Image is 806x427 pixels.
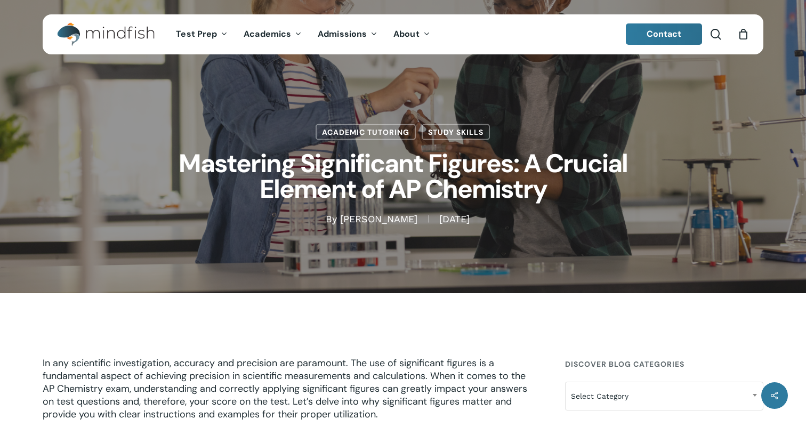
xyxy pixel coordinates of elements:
[168,30,236,39] a: Test Prep
[43,14,763,54] header: Main Menu
[647,28,682,39] span: Contact
[565,382,763,410] span: Select Category
[566,385,763,407] span: Select Category
[43,357,527,421] span: In any scientific investigation, accuracy and precision are paramount. The use of significant fig...
[565,355,763,374] h4: Discover Blog Categories
[136,140,670,213] h1: Mastering Significant Figures: A Crucial Element of AP Chemistry
[428,215,480,223] span: [DATE]
[310,30,385,39] a: Admissions
[318,28,367,39] span: Admissions
[326,215,337,223] span: By
[626,23,703,45] a: Contact
[393,28,420,39] span: About
[422,124,490,140] a: Study Skills
[244,28,291,39] span: Academics
[236,30,310,39] a: Academics
[340,213,417,224] a: [PERSON_NAME]
[385,30,438,39] a: About
[316,124,416,140] a: Academic Tutoring
[168,14,438,54] nav: Main Menu
[176,28,217,39] span: Test Prep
